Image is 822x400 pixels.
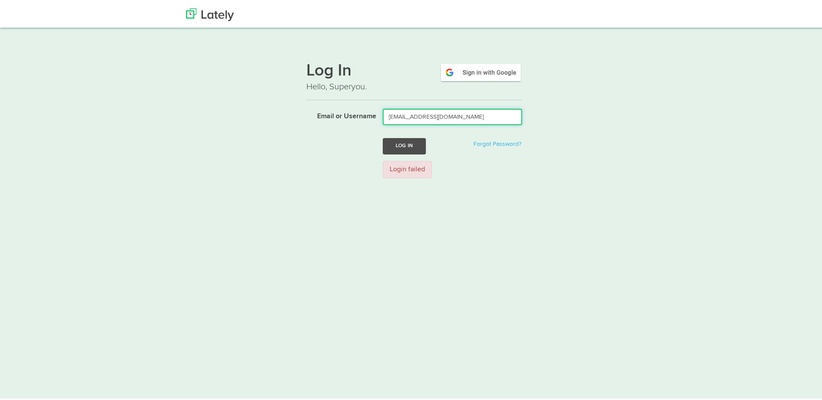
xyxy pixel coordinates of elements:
[186,6,234,19] img: Lately
[383,159,432,177] div: Login failed
[306,79,522,91] p: Hello, Superyou.
[473,139,521,145] a: Forgot Password?
[440,61,522,81] img: google-signin.png
[383,136,426,152] button: Log In
[383,107,522,123] input: Email or Username
[306,61,522,79] h1: Log In
[300,107,376,120] label: Email or Username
